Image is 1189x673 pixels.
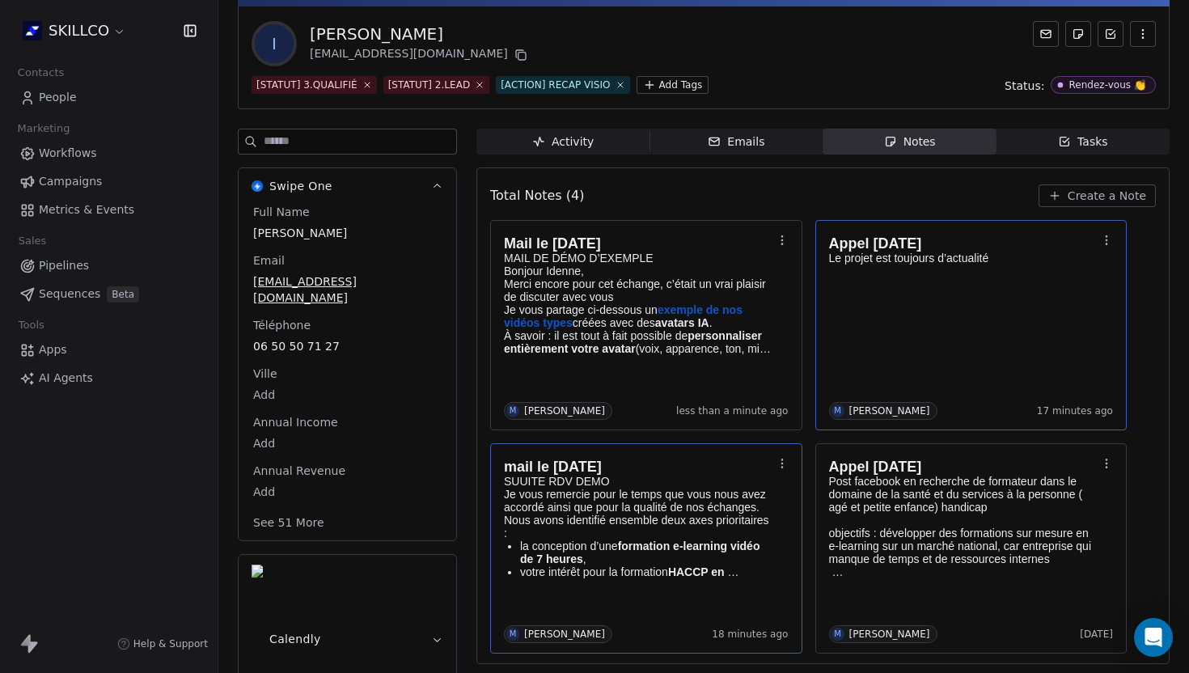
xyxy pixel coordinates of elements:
span: Sequences [39,286,100,303]
p: Post facebook en recherche de formateur dans le domaine de la santé et du services à la personne ... [829,475,1098,514]
span: Swipe One [269,178,332,194]
span: Téléphone [250,317,314,333]
span: 17 minutes ago [1037,404,1113,417]
div: Tasks [1058,133,1108,150]
span: People [39,89,77,106]
p: Le projet est toujours d’actualité [829,252,1098,265]
div: [PERSON_NAME] [849,405,930,417]
span: [EMAIL_ADDRESS][DOMAIN_NAME] [253,273,442,306]
div: [STATUT] 3.QUALIFIÉ [256,78,358,92]
p: À savoir : il est tout à fait possible de (voix, apparence, ton, mise en scène, etc.) selon vos b... [504,329,772,355]
a: SequencesBeta [13,281,205,307]
p: Merci encore pour cet échange, c’était un vrai plaisir de discuter avec vous [504,277,772,303]
span: Add [253,387,442,403]
p: MAIL DE DÉMO D’EXEMPLE [504,252,772,265]
span: 06 50 50 71 27 [253,338,442,354]
a: Metrics & Events [13,197,205,223]
span: Marketing [11,116,77,141]
a: Campaigns [13,168,205,195]
p: Je vous remercie pour le temps que vous nous avez accordé ainsi que pour la qualité de nos échanges. [504,488,772,514]
span: Calendly [269,631,321,647]
button: SKILLCO [19,17,129,44]
span: Metrics & Events [39,201,134,218]
strong: avatars IA [655,316,709,329]
a: Apps [13,336,205,363]
img: Skillco%20logo%20icon%20(2).png [23,21,42,40]
p: votre intérêt pour la formation , parfaitement adaptée au format e-learning. [520,565,772,578]
span: Contacts [11,61,71,85]
div: [PERSON_NAME] [310,23,531,45]
span: Campaigns [39,173,102,190]
span: I [255,24,294,63]
span: Apps [39,341,67,358]
a: Help & Support [117,637,208,650]
p: objectifs : développer des formations sur mesure en e-learning sur un marché national, car entrep... [829,527,1098,565]
a: AI Agents [13,365,205,392]
span: Full Name [250,204,313,220]
h1: mail le [DATE] [504,459,772,475]
strong: personnaliser entièrement votre avatar [504,329,765,355]
span: Tools [11,313,51,337]
button: See 51 More [243,508,334,537]
button: Add Tags [637,76,709,94]
div: Swipe OneSwipe One [239,204,456,540]
div: [ACTION] RECAP VISIO [501,78,610,92]
h1: Appel [DATE] [829,235,1098,252]
div: M [510,404,517,417]
div: M [834,628,841,641]
span: Status: [1005,78,1044,94]
div: Open Intercom Messenger [1134,618,1173,657]
span: less than a minute ago [676,404,788,417]
div: M [510,628,517,641]
a: People [13,84,205,111]
p: SUUITE RDV DEMO [504,475,772,488]
a: exemple de nos vidéos types [504,303,746,329]
span: Add [253,484,442,500]
span: Help & Support [133,637,208,650]
div: [EMAIL_ADDRESS][DOMAIN_NAME] [310,45,531,65]
h1: Appel [DATE] [829,459,1098,475]
div: M [834,404,841,417]
div: [PERSON_NAME] [524,629,605,640]
span: Sales [11,229,53,253]
strong: formation e-learning vidéo de 7 heures [520,540,763,565]
span: Ville [250,366,281,382]
span: Create a Note [1068,188,1146,204]
div: Activity [532,133,594,150]
span: Email [250,252,288,269]
span: SKILLCO [49,20,109,41]
span: [DATE] [1080,628,1113,641]
button: Swipe OneSwipe One [239,168,456,204]
a: Pipelines [13,252,205,279]
span: [PERSON_NAME] [253,225,442,241]
div: Rendez-vous 👏 [1068,79,1146,91]
a: Workflows [13,140,205,167]
span: Total Notes (4) [490,186,584,205]
button: Create a Note [1039,184,1156,207]
span: Annual Revenue [250,463,349,479]
span: 18 minutes ago [712,628,788,641]
span: Annual Income [250,414,341,430]
div: Emails [708,133,764,150]
p: la conception d’une , [520,540,772,565]
span: Workflows [39,145,97,162]
h1: Mail le [DATE] [504,235,772,252]
p: Nous avons identifié ensemble deux axes prioritaires : [504,514,772,540]
div: [PERSON_NAME] [524,405,605,417]
div: [STATUT] 2.LEAD [388,78,471,92]
p: Je vous partage ci-dessous un créées avec des . [504,303,772,329]
span: Add [253,435,442,451]
div: [PERSON_NAME] [849,629,930,640]
img: Swipe One [252,180,263,192]
span: AI Agents [39,370,93,387]
span: Pipelines [39,257,89,274]
p: Bonjour Idenne, [504,265,772,277]
span: Beta [107,286,139,303]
